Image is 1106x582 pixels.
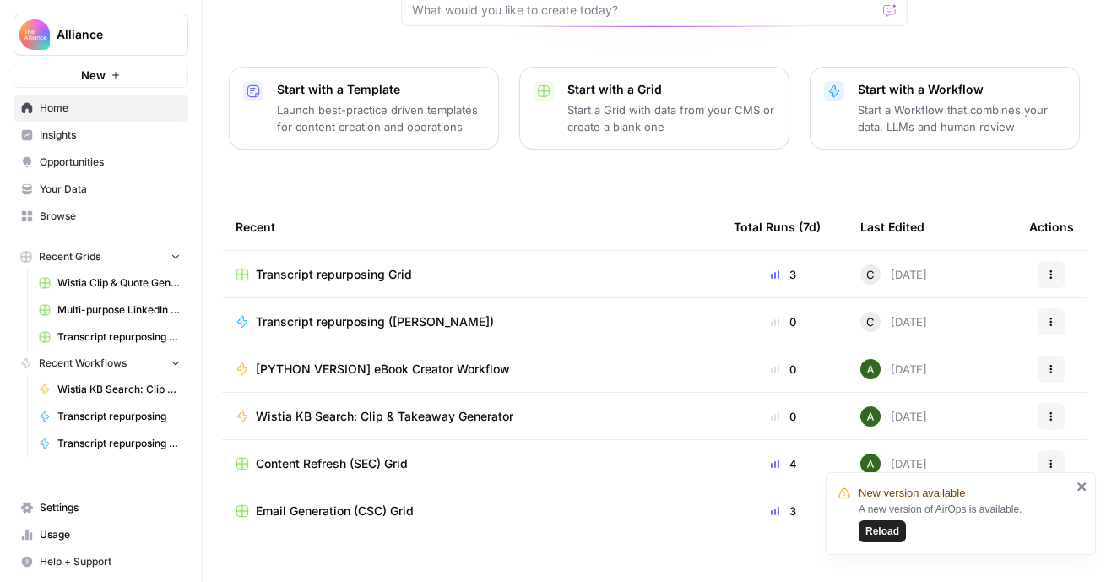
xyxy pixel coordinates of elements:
img: Alliance Logo [19,19,50,50]
span: Wistia KB Search: Clip & Takeaway Generator [256,408,513,425]
a: Transcript repurposing [31,403,188,430]
div: A new version of AirOps is available. [859,502,1071,542]
span: Usage [40,527,181,542]
a: Multi-purpose LinkedIn Workflow Grid [31,296,188,324]
a: Insights [14,122,188,149]
span: Home [40,101,181,116]
p: Start with a Workflow [858,81,1065,98]
button: Help + Support [14,548,188,575]
button: Recent Grids [14,244,188,269]
a: Transcript repurposing ([PERSON_NAME]) [31,430,188,457]
p: Start a Grid with data from your CMS or create a blank one [567,101,775,135]
a: Transcript repurposing Grid [236,266,707,283]
button: Reload [859,520,906,542]
span: Multi-purpose LinkedIn Workflow Grid [57,302,181,318]
div: 3 [734,503,833,519]
a: [PYTHON VERSION] eBook Creator Workflow [236,361,707,378]
a: Wistia Clip & Quote Generator [31,269,188,296]
div: [DATE] [860,454,927,474]
img: d65nc20463hou62czyfowuui0u3g [860,359,881,379]
div: Total Runs (7d) [734,204,821,250]
a: Wistia KB Search: Clip & Takeaway Generator [31,376,188,403]
span: Email Generation (CSC) Grid [256,503,414,519]
span: Content Refresh (SEC) Grid [256,455,408,472]
div: [DATE] [860,406,927,427]
div: Recent [236,204,707,250]
div: 3 [734,266,833,283]
button: Start with a TemplateLaunch best-practice driven templates for content creation and operations [229,67,499,150]
p: Start a Workflow that combines your data, LLMs and human review [858,101,1065,135]
span: New version available [859,485,965,502]
p: Start with a Grid [567,81,775,98]
span: Reload [865,524,899,539]
a: Browse [14,203,188,230]
div: 4 [734,455,833,472]
span: Recent Workflows [39,356,127,371]
a: Transcript repurposing ([PERSON_NAME]) [236,313,707,330]
div: [DATE] [860,359,927,379]
a: Usage [14,521,188,548]
span: Alliance [57,26,159,43]
div: 0 [734,408,833,425]
button: Start with a GridStart a Grid with data from your CMS or create a blank one [519,67,789,150]
span: Settings [40,500,181,515]
img: d65nc20463hou62czyfowuui0u3g [860,406,881,427]
span: Transcript repurposing ([PERSON_NAME]) [256,313,494,330]
button: close [1076,480,1088,493]
p: Launch best-practice driven templates for content creation and operations [277,101,485,135]
button: Recent Workflows [14,351,188,376]
span: Your Data [40,182,181,197]
span: Insights [40,128,181,143]
p: Start with a Template [277,81,485,98]
a: Content Refresh (SEC) Grid [236,455,707,472]
img: d65nc20463hou62czyfowuui0u3g [860,454,881,474]
span: C [866,313,875,330]
div: Actions [1029,204,1074,250]
a: Home [14,95,188,122]
span: Wistia Clip & Quote Generator [57,275,181,291]
span: Opportunities [40,155,181,170]
span: Recent Grids [39,249,100,264]
span: Transcript repurposing Grid [57,329,181,345]
button: Start with a WorkflowStart a Workflow that combines your data, LLMs and human review [810,67,1080,150]
span: [PYTHON VERSION] eBook Creator Workflow [256,361,510,378]
button: New [14,63,188,88]
span: Browse [40,209,181,224]
div: 0 [734,361,833,378]
span: C [866,266,875,283]
span: Transcript repurposing Grid [256,266,412,283]
button: Workspace: Alliance [14,14,188,56]
span: Help + Support [40,554,181,569]
div: [DATE] [860,264,927,285]
span: Wistia KB Search: Clip & Takeaway Generator [57,382,181,397]
a: Email Generation (CSC) Grid [236,503,707,519]
input: What would you like to create today? [412,2,876,19]
a: Wistia KB Search: Clip & Takeaway Generator [236,408,707,425]
a: Settings [14,494,188,521]
div: Last Edited [860,204,924,250]
div: 0 [734,313,833,330]
span: Transcript repurposing ([PERSON_NAME]) [57,436,181,451]
a: Your Data [14,176,188,203]
a: Opportunities [14,149,188,176]
div: [DATE] [860,312,927,332]
span: New [81,67,106,84]
span: Transcript repurposing [57,409,181,424]
a: Transcript repurposing Grid [31,324,188,351]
